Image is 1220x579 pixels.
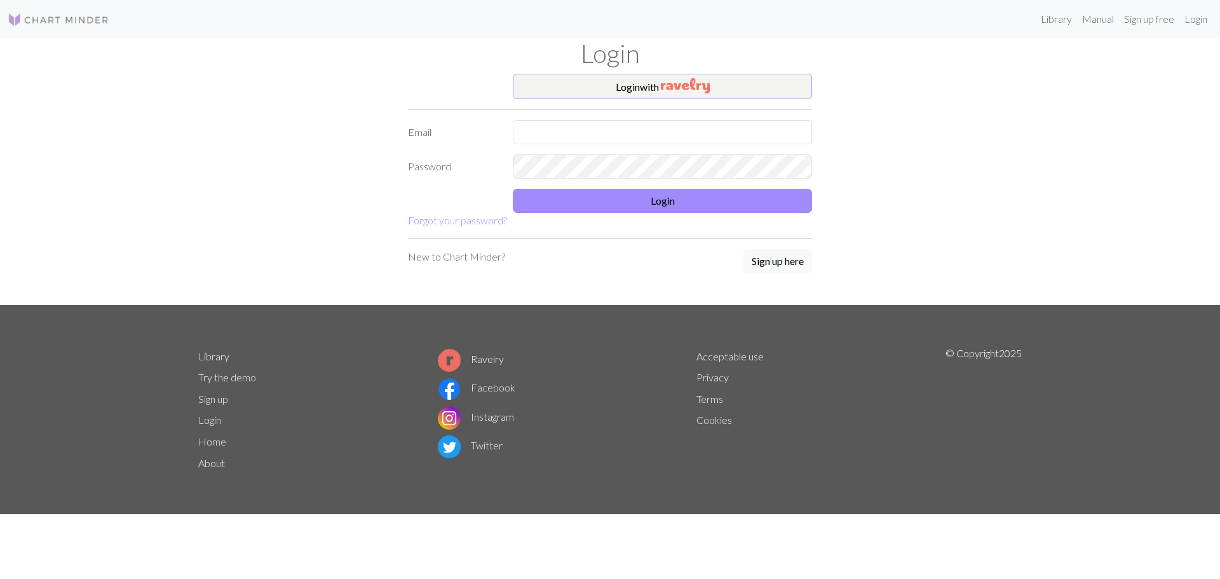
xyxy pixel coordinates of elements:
img: Ravelry logo [438,349,461,372]
p: © Copyright 2025 [945,346,1022,474]
img: Logo [8,12,109,27]
h1: Login [191,38,1029,69]
a: Try the demo [198,371,256,383]
a: Cookies [696,414,732,426]
a: Login [198,414,221,426]
img: Instagram logo [438,407,461,430]
a: Manual [1077,6,1119,32]
a: Library [198,350,229,362]
label: Email [400,120,505,144]
img: Twitter logo [438,435,461,458]
a: Sign up free [1119,6,1179,32]
img: Ravelry [661,78,710,93]
a: Library [1036,6,1077,32]
img: Facebook logo [438,378,461,400]
a: Instagram [438,411,514,423]
a: Terms [696,393,723,405]
a: Sign up [198,393,228,405]
a: Privacy [696,371,729,383]
button: Login [513,189,812,213]
label: Password [400,154,505,179]
a: Login [1179,6,1212,32]
a: Forgot your password? [408,214,507,226]
button: Loginwith [513,74,812,99]
a: Home [198,435,226,447]
a: Sign up here [743,249,812,275]
p: New to Chart Minder? [408,249,505,264]
a: Facebook [438,381,515,393]
a: Ravelry [438,353,504,365]
a: Twitter [438,439,503,451]
button: Sign up here [743,249,812,273]
a: Acceptable use [696,350,764,362]
a: About [198,457,225,469]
